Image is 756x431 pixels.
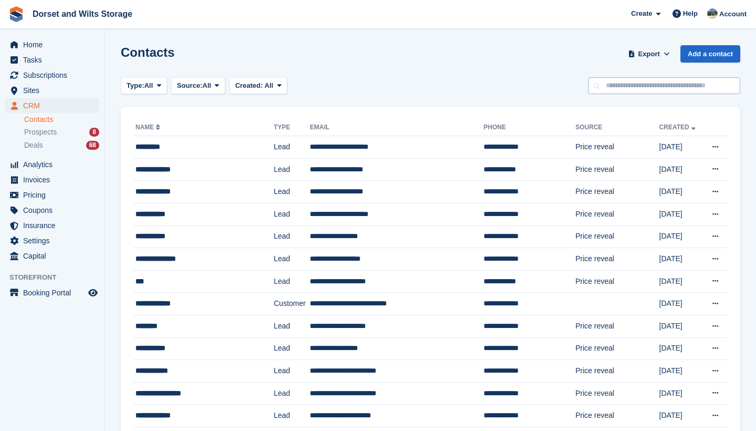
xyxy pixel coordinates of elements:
span: All [144,80,153,91]
div: 8 [89,128,99,137]
a: menu [5,53,99,67]
img: Ben Chick [707,8,718,19]
a: menu [5,285,99,300]
td: [DATE] [659,203,703,225]
td: [DATE] [659,225,703,248]
a: menu [5,37,99,52]
span: Deals [24,140,43,150]
span: Home [23,37,86,52]
a: menu [5,249,99,263]
a: menu [5,172,99,187]
a: menu [5,157,99,172]
span: Created: [235,81,263,89]
th: Type [274,119,310,136]
td: Lead [274,248,310,271]
td: [DATE] [659,270,703,293]
th: Phone [484,119,575,136]
span: Export [638,49,660,59]
span: All [265,81,274,89]
a: menu [5,233,99,248]
td: [DATE] [659,315,703,337]
button: Type: All [121,77,167,95]
td: [DATE] [659,337,703,360]
a: menu [5,83,99,98]
td: Lead [274,225,310,248]
div: 68 [86,141,99,150]
span: Help [683,8,698,19]
td: Price reveal [575,270,659,293]
span: Tasks [23,53,86,67]
span: Create [631,8,652,19]
td: Price reveal [575,382,659,405]
span: Settings [23,233,86,248]
td: Price reveal [575,405,659,427]
td: Lead [274,337,310,360]
td: [DATE] [659,360,703,383]
span: Type: [127,80,144,91]
a: menu [5,188,99,202]
td: Lead [274,405,310,427]
td: Price reveal [575,225,659,248]
td: Customer [274,293,310,315]
td: Lead [274,382,310,405]
span: Prospects [24,127,57,137]
a: Prospects 8 [24,127,99,138]
span: CRM [23,98,86,113]
td: [DATE] [659,158,703,181]
td: [DATE] [659,248,703,271]
td: Price reveal [575,136,659,159]
td: Lead [274,203,310,225]
span: Invoices [23,172,86,187]
td: Lead [274,158,310,181]
a: Preview store [87,286,99,299]
span: Insurance [23,218,86,233]
td: Price reveal [575,360,659,383]
span: Sites [23,83,86,98]
span: Storefront [9,272,104,283]
td: [DATE] [659,293,703,315]
button: Created: All [229,77,287,95]
td: Lead [274,181,310,203]
span: Subscriptions [23,68,86,83]
th: Email [310,119,484,136]
span: Account [719,9,747,19]
td: Price reveal [575,315,659,337]
a: menu [5,203,99,218]
a: Created [659,124,698,131]
a: Name [135,124,162,131]
button: Source: All [171,77,225,95]
span: Analytics [23,157,86,172]
a: Dorset and Wilts Storage [28,5,136,23]
span: Pricing [23,188,86,202]
button: Export [626,45,672,63]
td: Price reveal [575,181,659,203]
span: Booking Portal [23,285,86,300]
span: All [203,80,212,91]
td: Price reveal [575,158,659,181]
h1: Contacts [121,45,175,59]
a: Deals 68 [24,140,99,151]
span: Coupons [23,203,86,218]
td: Price reveal [575,248,659,271]
a: Add a contact [680,45,740,63]
td: [DATE] [659,181,703,203]
a: menu [5,98,99,113]
td: [DATE] [659,136,703,159]
td: [DATE] [659,405,703,427]
td: Price reveal [575,203,659,225]
span: Capital [23,249,86,263]
td: [DATE] [659,382,703,405]
th: Source [575,119,659,136]
td: Lead [274,136,310,159]
td: Price reveal [575,337,659,360]
span: Source: [177,80,202,91]
td: Lead [274,270,310,293]
a: menu [5,68,99,83]
a: menu [5,218,99,233]
td: Lead [274,315,310,337]
td: Lead [274,360,310,383]
a: Contacts [24,115,99,125]
img: stora-icon-8386f47178a22dfd0bd8f6a31ec36ba5ce8667c1dd55bd0f319d3a0aa187defe.svg [8,6,24,22]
